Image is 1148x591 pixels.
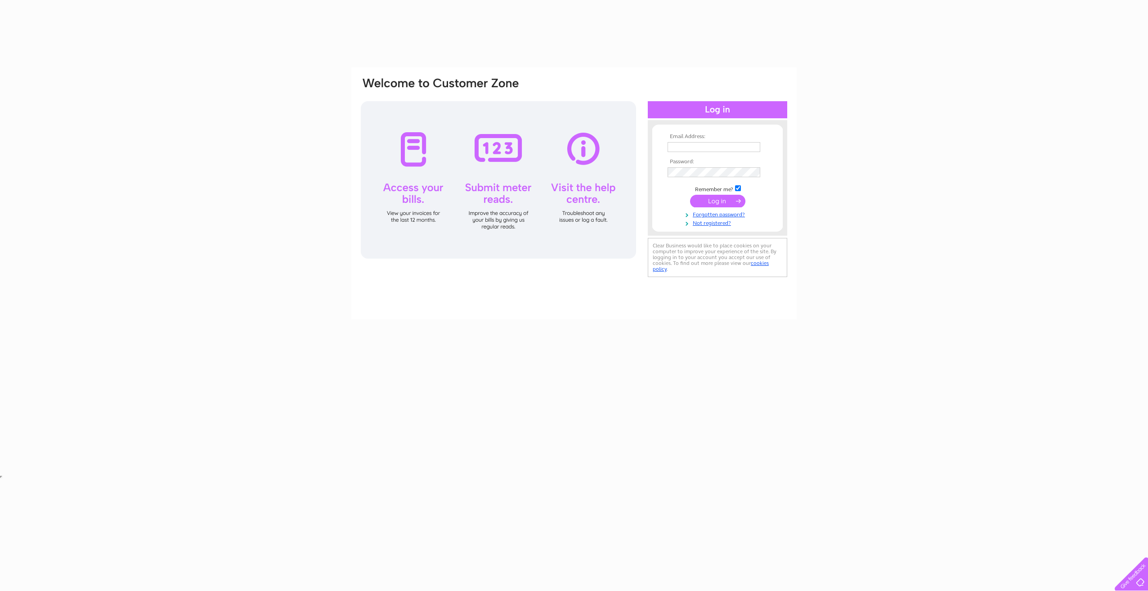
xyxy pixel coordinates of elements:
[665,134,770,140] th: Email Address:
[665,159,770,165] th: Password:
[668,218,770,227] a: Not registered?
[665,184,770,193] td: Remember me?
[653,260,769,272] a: cookies policy
[690,195,745,207] input: Submit
[668,210,770,218] a: Forgotten password?
[648,238,787,277] div: Clear Business would like to place cookies on your computer to improve your experience of the sit...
